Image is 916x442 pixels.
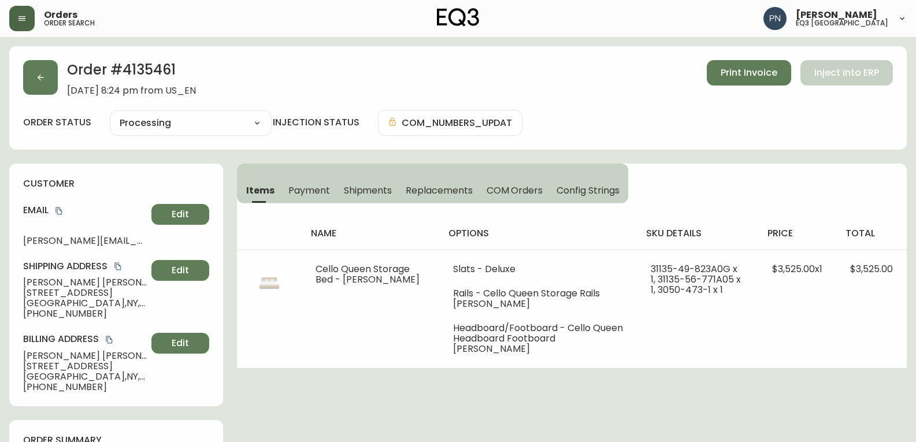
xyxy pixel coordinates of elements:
span: $3,525.00 [850,262,893,276]
button: copy [112,261,124,272]
span: [DATE] 8:24 pm from US_EN [67,86,196,96]
span: [PERSON_NAME][EMAIL_ADDRESS][PERSON_NAME][DOMAIN_NAME] [23,236,147,246]
span: [PERSON_NAME] [PERSON_NAME] [23,277,147,288]
span: [PERSON_NAME] [PERSON_NAME] [23,351,147,361]
button: copy [53,205,65,217]
span: Edit [172,208,189,221]
h4: total [845,227,898,240]
span: Replacements [406,184,472,196]
span: [GEOGRAPHIC_DATA] , NY , 11211 , US [23,298,147,309]
span: COM Orders [487,184,543,196]
span: [PERSON_NAME] [796,10,877,20]
h4: name [311,227,429,240]
span: Orders [44,10,77,20]
h5: order search [44,20,95,27]
h4: Email [23,204,147,217]
h4: injection status [273,116,359,129]
button: Edit [151,260,209,281]
button: copy [103,334,115,346]
span: 31135-49-823A0G x 1, 31135-56-771A05 x 1, 3050-473-1 x 1 [651,262,741,296]
span: [GEOGRAPHIC_DATA] , NY , 11211 , US [23,372,147,382]
label: order status [23,116,91,129]
span: [STREET_ADDRESS] [23,288,147,298]
h4: Billing Address [23,333,147,346]
span: Payment [288,184,330,196]
li: Headboard/Footboard - Cello Queen Headboard Footboard [PERSON_NAME] [453,323,624,354]
span: Edit [172,264,189,277]
span: Cello Queen Storage Bed - [PERSON_NAME] [316,262,420,286]
h4: customer [23,177,209,190]
span: $3,525.00 x 1 [772,262,822,276]
span: Edit [172,337,189,350]
h4: sku details [646,227,749,240]
img: logo [437,8,480,27]
button: Print Invoice [707,60,791,86]
h4: options [448,227,628,240]
img: 496f1288aca128e282dab2021d4f4334 [763,7,787,30]
li: Rails - Cello Queen Storage Rails [PERSON_NAME] [453,288,624,309]
button: Edit [151,204,209,225]
span: [PHONE_NUMBER] [23,382,147,392]
span: [STREET_ADDRESS] [23,361,147,372]
h2: Order # 4135461 [67,60,196,86]
h4: Shipping Address [23,260,147,273]
li: Slats - Deluxe [453,264,624,274]
h4: price [767,227,827,240]
span: [PHONE_NUMBER] [23,309,147,319]
img: 31135-48-400-1-ckbwhrfvq104v01666nnrc3ph.jpg [251,264,288,301]
h5: eq3 [GEOGRAPHIC_DATA] [796,20,888,27]
span: Config Strings [557,184,619,196]
span: Items [246,184,275,196]
span: Shipments [344,184,392,196]
span: Print Invoice [721,66,777,79]
button: Edit [151,333,209,354]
